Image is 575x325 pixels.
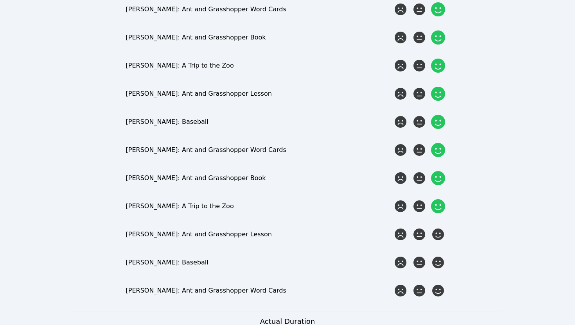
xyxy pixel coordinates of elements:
div: [PERSON_NAME]: Ant and Grasshopper Word Cards [126,145,393,155]
div: [PERSON_NAME]: Ant and Grasshopper Word Cards [126,5,393,14]
div: [PERSON_NAME]: Ant and Grasshopper Book [126,173,393,183]
div: [PERSON_NAME]: A Trip to the Zoo [126,61,393,70]
div: [PERSON_NAME]: Ant and Grasshopper Book [126,33,393,42]
div: [PERSON_NAME]: Baseball [126,117,393,127]
div: [PERSON_NAME]: Ant and Grasshopper Lesson [126,230,393,239]
div: [PERSON_NAME]: Ant and Grasshopper Word Cards [126,286,393,295]
div: [PERSON_NAME]: Baseball [126,258,393,267]
div: [PERSON_NAME]: A Trip to the Zoo [126,202,393,211]
div: [PERSON_NAME]: Ant and Grasshopper Lesson [126,89,393,98]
